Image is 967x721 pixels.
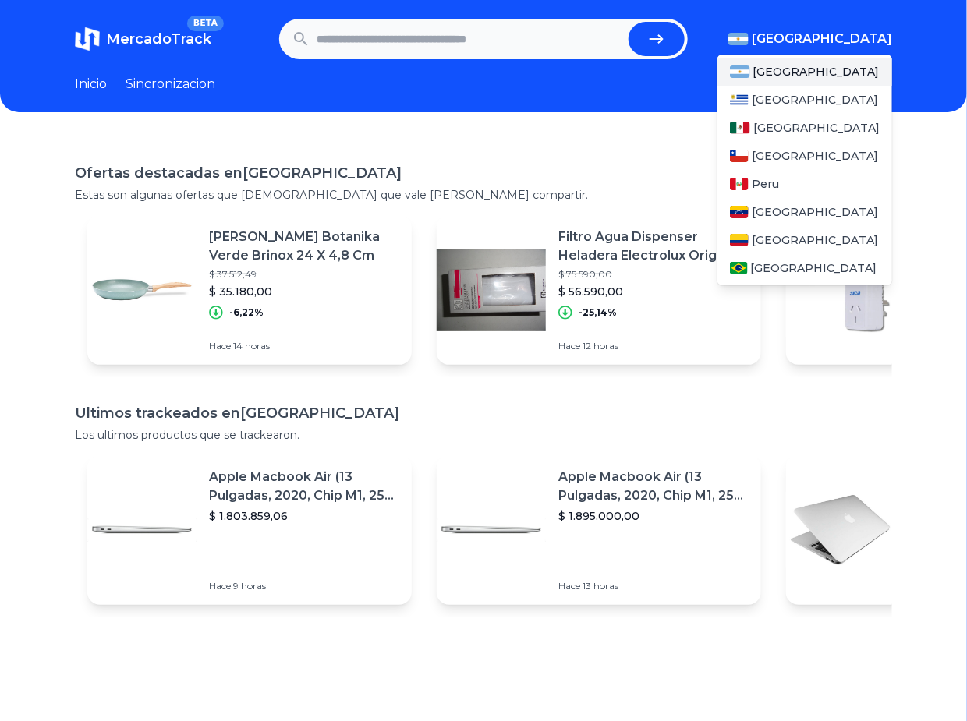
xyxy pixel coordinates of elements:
p: $ 56.590,00 [558,284,749,299]
a: Inicio [75,75,107,94]
a: Venezuela[GEOGRAPHIC_DATA] [717,198,892,226]
img: Colombia [730,234,749,246]
span: BETA [187,16,224,31]
p: Apple Macbook Air (13 Pulgadas, 2020, Chip M1, 256 Gb De Ssd, 8 Gb De Ram) - Plata [558,468,749,505]
span: [GEOGRAPHIC_DATA] [751,260,877,276]
span: [GEOGRAPHIC_DATA] [753,120,880,136]
a: Featured image[PERSON_NAME] Botanika Verde Brinox 24 X 4,8 Cm$ 37.512,49$ 35.180,00-6,22%Hace 14 ... [87,215,412,365]
p: $ 75.590,00 [558,268,749,281]
span: [GEOGRAPHIC_DATA] [752,204,878,220]
span: [GEOGRAPHIC_DATA] [753,64,880,80]
img: Venezuela [730,206,749,218]
img: Featured image [87,235,197,345]
img: Argentina [730,65,750,78]
p: Hace 13 horas [558,580,749,592]
p: Hace 9 horas [209,580,399,592]
a: Chile[GEOGRAPHIC_DATA] [717,142,892,170]
p: Estas son algunas ofertas que [DEMOGRAPHIC_DATA] que vale [PERSON_NAME] compartir. [75,187,892,203]
p: $ 1.803.859,06 [209,508,399,524]
p: $ 37.512,49 [209,268,399,281]
span: [GEOGRAPHIC_DATA] [752,92,878,108]
p: $ 1.895.000,00 [558,508,749,524]
p: [PERSON_NAME] Botanika Verde Brinox 24 X 4,8 Cm [209,228,399,265]
a: Colombia[GEOGRAPHIC_DATA] [717,226,892,254]
img: Argentina [728,33,749,45]
span: [GEOGRAPHIC_DATA] [752,30,892,48]
img: Featured image [786,235,895,345]
img: Brasil [730,262,748,274]
p: Hace 14 horas [209,340,399,352]
a: Featured imageApple Macbook Air (13 Pulgadas, 2020, Chip M1, 256 Gb De Ssd, 8 Gb De Ram) - Plata$... [87,455,412,605]
a: Featured imageFiltro Agua Dispenser Heladera Electrolux Original !$ 75.590,00$ 56.590,00-25,14%Ha... [437,215,761,365]
a: PeruPeru [717,170,892,198]
p: $ 35.180,00 [209,284,399,299]
span: [GEOGRAPHIC_DATA] [752,232,878,248]
p: -25,14% [579,306,617,319]
h1: Ultimos trackeados en [GEOGRAPHIC_DATA] [75,402,892,424]
a: Brasil[GEOGRAPHIC_DATA] [717,254,892,282]
span: [GEOGRAPHIC_DATA] [752,148,878,164]
a: Argentina[GEOGRAPHIC_DATA] [717,58,892,86]
img: Mexico [730,122,750,134]
h1: Ofertas destacadas en [GEOGRAPHIC_DATA] [75,162,892,184]
img: Featured image [786,475,895,585]
a: Featured imageApple Macbook Air (13 Pulgadas, 2020, Chip M1, 256 Gb De Ssd, 8 Gb De Ram) - Plata$... [437,455,761,605]
img: Featured image [437,475,546,585]
span: Peru [752,176,779,192]
button: [GEOGRAPHIC_DATA] [728,30,892,48]
span: MercadoTrack [106,30,211,48]
img: Peru [730,178,749,190]
a: Mexico[GEOGRAPHIC_DATA] [717,114,892,142]
img: Chile [730,150,749,162]
img: Featured image [437,235,546,345]
p: -6,22% [229,306,264,319]
p: Los ultimos productos que se trackearon. [75,427,892,443]
a: MercadoTrackBETA [75,27,211,51]
img: Featured image [87,475,197,585]
p: Apple Macbook Air (13 Pulgadas, 2020, Chip M1, 256 Gb De Ssd, 8 Gb De Ram) - Plata [209,468,399,505]
p: Hace 12 horas [558,340,749,352]
img: Uruguay [730,94,749,106]
a: Uruguay[GEOGRAPHIC_DATA] [717,86,892,114]
img: MercadoTrack [75,27,100,51]
a: Sincronizacion [126,75,215,94]
p: Filtro Agua Dispenser Heladera Electrolux Original ! [558,228,749,265]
